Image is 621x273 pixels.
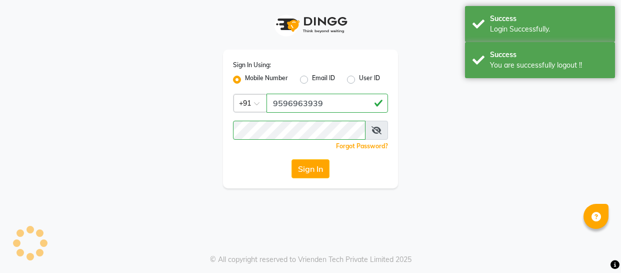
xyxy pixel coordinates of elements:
[490,24,607,35] div: Login Successfully.
[359,74,380,86] label: User ID
[233,121,365,140] input: Username
[266,94,388,113] input: Username
[490,60,607,71] div: You are successfully logout !!
[233,61,271,70] label: Sign In Using:
[270,10,350,40] img: logo1.svg
[312,74,335,86] label: Email ID
[490,50,607,60] div: Success
[245,74,288,86] label: Mobile Number
[490,14,607,24] div: Success
[291,159,329,178] button: Sign In
[336,142,388,150] a: Forgot Password?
